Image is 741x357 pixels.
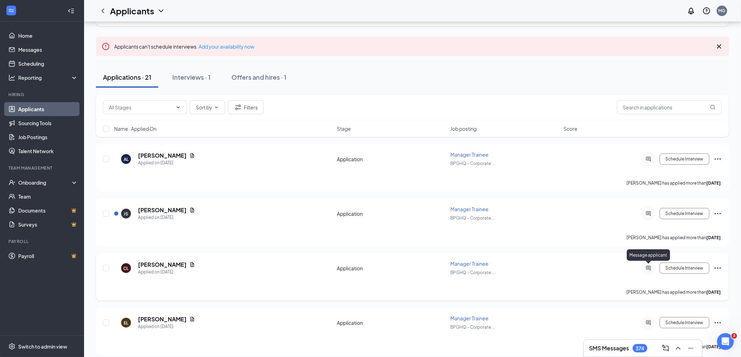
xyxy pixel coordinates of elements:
b: [DATE] [707,235,721,240]
div: Switch to admin view [18,343,67,350]
a: Sourcing Tools [18,116,78,130]
svg: Minimize [687,344,695,352]
svg: Document [189,316,195,322]
svg: Ellipses [714,264,722,272]
a: Job Postings [18,130,78,144]
div: Hiring [8,92,77,98]
svg: Document [189,153,195,158]
button: Filter Filters [228,100,264,114]
svg: ActiveChat [644,156,653,162]
span: BPGHQ - Corporate ... [450,324,495,330]
svg: Settings [8,343,15,350]
div: Message applicant [627,249,670,261]
iframe: Intercom live chat [717,333,734,350]
div: Application [337,210,446,217]
span: 3 [732,333,737,339]
a: SurveysCrown [18,217,78,231]
div: Applied on [DATE] [138,323,195,330]
svg: Ellipses [714,319,722,327]
div: Payroll [8,238,77,244]
svg: ChevronLeft [99,7,107,15]
div: Reporting [18,74,78,81]
svg: UserCheck [8,179,15,186]
h5: [PERSON_NAME] [138,152,187,159]
span: BPGHQ - Corporate ... [450,161,495,166]
p: [PERSON_NAME] has applied more than . [627,180,722,186]
a: PayrollCrown [18,249,78,263]
div: MG [719,8,726,14]
span: Manager Trainee [450,315,489,321]
svg: ActiveChat [644,320,653,326]
h5: [PERSON_NAME] [138,261,187,269]
button: Schedule Interview [660,263,709,274]
div: Application [337,265,446,272]
span: Manager Trainee [450,151,489,158]
div: Application [337,156,446,163]
div: Team Management [8,165,77,171]
span: Job posting [450,125,477,132]
span: Applicants can't schedule interviews. [114,43,254,50]
button: ChevronUp [673,343,684,354]
svg: Filter [234,103,242,112]
svg: Document [189,207,195,213]
svg: ChevronDown [214,105,219,110]
button: ComposeMessage [660,343,671,354]
span: Manager Trainee [450,260,489,267]
div: AL [124,156,129,162]
span: Manager Trainee [450,206,489,212]
button: Schedule Interview [660,317,709,328]
h5: [PERSON_NAME] [138,315,187,323]
button: Schedule Interview [660,153,709,165]
svg: Error [102,42,110,51]
a: DocumentsCrown [18,204,78,217]
input: All Stages [109,103,173,111]
a: Team [18,190,78,204]
h5: [PERSON_NAME] [138,206,187,214]
div: Application [337,319,446,326]
div: Applied on [DATE] [138,159,195,166]
div: Applications · 21 [103,73,151,81]
div: Applied on [DATE] [138,214,195,221]
svg: Analysis [8,74,15,81]
h3: SMS Messages [589,344,629,352]
div: JS [124,211,129,217]
a: Talent Network [18,144,78,158]
button: Sort byChevronDown [190,100,225,114]
div: Applied on [DATE] [138,269,195,276]
a: Add your availability now [199,43,254,50]
span: BPGHQ - Corporate ... [450,270,495,275]
a: Scheduling [18,57,78,71]
span: Score [564,125,578,132]
svg: ComposeMessage [662,344,670,352]
svg: ActiveChat [644,211,653,216]
span: Name · Applied On [114,125,157,132]
p: [PERSON_NAME] has applied more than . [627,235,722,241]
b: [DATE] [707,180,721,186]
div: Onboarding [18,179,72,186]
b: [DATE] [707,344,721,349]
a: Messages [18,43,78,57]
span: Stage [337,125,351,132]
div: EL [124,320,129,326]
svg: ChevronUp [674,344,683,352]
svg: Ellipses [714,155,722,163]
svg: WorkstreamLogo [8,7,15,14]
svg: ChevronDown [175,105,181,110]
svg: ChevronDown [157,7,165,15]
svg: ActiveChat [644,265,653,271]
h1: Applicants [110,5,154,17]
svg: Collapse [68,7,75,14]
button: Minimize [685,343,697,354]
svg: Notifications [687,7,695,15]
svg: Cross [715,42,723,51]
div: 374 [636,345,644,351]
svg: MagnifyingGlass [710,105,716,110]
div: Offers and hires · 1 [231,73,286,81]
span: BPGHQ - Corporate ... [450,215,495,221]
b: [DATE] [707,290,721,295]
svg: Ellipses [714,209,722,218]
input: Search in applications [617,100,722,114]
svg: QuestionInfo [702,7,711,15]
a: Home [18,29,78,43]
